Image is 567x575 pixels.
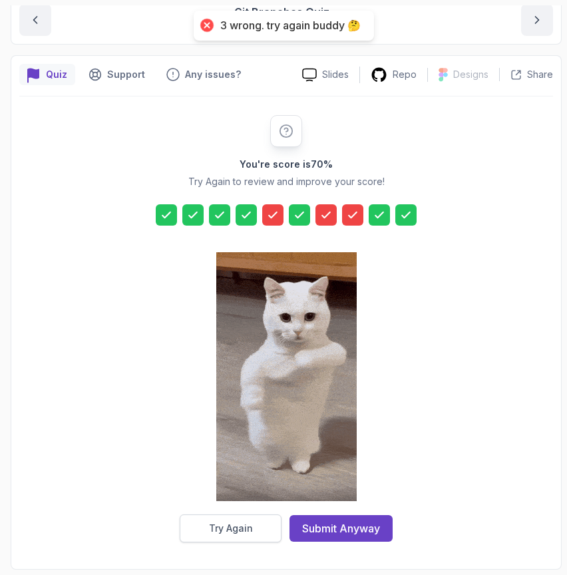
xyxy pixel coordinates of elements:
button: Try Again [180,514,282,542]
p: Slides [322,68,349,81]
button: quiz button [19,64,75,85]
h2: You're score is 70 % [240,158,333,171]
button: previous content [19,4,51,36]
p: Repo [393,68,417,81]
p: Designs [453,68,488,81]
p: Any issues? [185,68,241,81]
div: Try Again [209,522,253,535]
p: Try Again to review and improve your score! [188,175,385,188]
a: Repo [360,67,427,83]
p: Quiz [46,68,67,81]
div: Submit Anyway [302,520,380,536]
p: Share [527,68,553,81]
div: 3 wrong. try again buddy 🤔 [220,19,361,33]
button: Share [499,68,553,81]
img: cool-cat [216,252,357,501]
a: Slides [291,68,359,82]
button: Support button [81,64,153,85]
button: Feedback button [158,64,249,85]
button: next content [521,4,553,36]
p: Support [107,68,145,81]
button: Submit Anyway [289,515,393,542]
